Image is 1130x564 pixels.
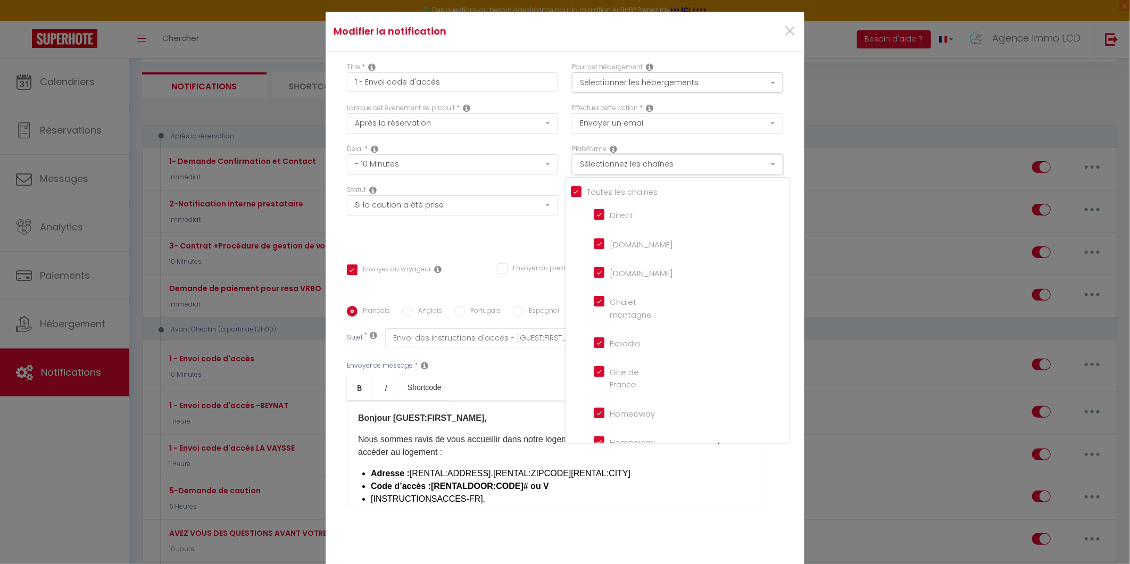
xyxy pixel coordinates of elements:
[373,375,399,400] a: Italic
[524,306,559,318] label: Espagnol
[368,63,376,71] i: Title
[371,482,549,491] strong: Code d’accès :[RENTALDOOR:CODE]# ou V
[369,186,377,194] i: Booking status
[604,296,652,321] label: Chalet montagne
[421,361,428,370] i: Message
[783,20,796,43] button: Close
[347,144,363,154] label: Délai
[572,144,606,154] label: Plateforme
[334,24,637,39] h4: Modifier la notification
[371,505,756,518] li: À partir de 16h.
[572,62,643,72] label: Pour cet hébergement
[371,469,410,478] strong: Adresse :
[371,493,756,505] li: ​[INSTRUCTIONSACCES-FR]​.
[347,62,360,72] label: Titre
[463,104,470,112] i: Event Occur
[347,361,413,371] label: Envoyer ce message
[465,306,501,318] label: Portugais
[371,145,378,153] i: Action Time
[371,467,756,480] li: [RENTAL:ADDRESS]​.[RENTAL:ZIPCODE][RENTAL:CITY]​​
[399,375,450,400] a: Shortcode
[610,145,617,153] i: Action Channel
[434,265,442,273] i: Envoyer au voyageur
[572,103,638,113] label: Effectuer cette action
[783,15,796,47] span: ×
[347,375,373,400] a: Bold
[572,154,783,175] button: Sélectionnez les chaînes
[370,331,377,339] i: Subject
[646,63,653,71] i: This Rental
[347,185,366,195] label: Statut
[358,413,487,422] strong: Bonjour [GUEST:FIRST_NAME]​,
[646,104,653,112] i: Action Type
[572,72,783,93] button: Sélectionner les hébergements
[413,306,442,318] label: Anglais
[347,333,363,344] label: Sujet
[347,103,455,113] label: Lorsque cet événement se produit
[358,433,756,459] p: Nous sommes ravis de vous accueillir dans notre logement ! Voici les informations nécessaires pou...
[604,366,651,391] label: Gite de France
[358,306,390,318] label: Français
